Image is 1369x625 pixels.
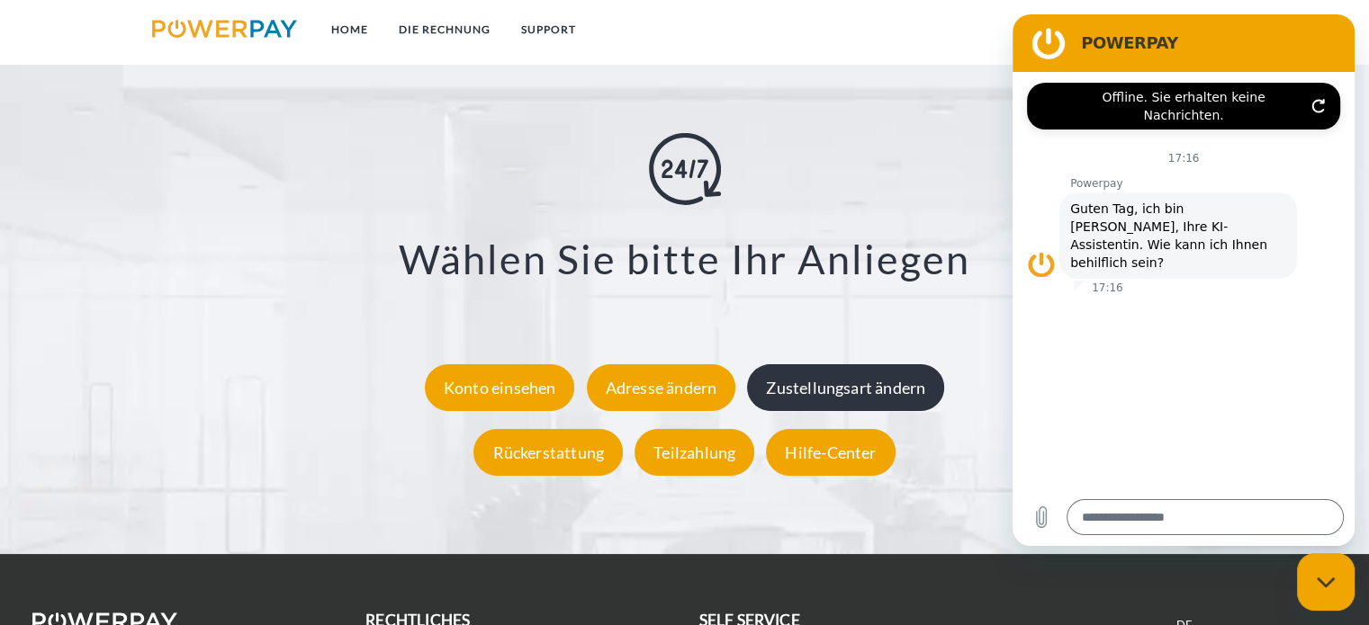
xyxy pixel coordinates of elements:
div: Zustellungsart ändern [747,364,944,411]
a: Zustellungsart ändern [743,378,949,397]
a: DIE RECHNUNG [383,13,506,46]
a: Hilfe-Center [761,442,899,462]
img: logo-powerpay.svg [152,20,297,38]
div: Adresse ändern [587,364,736,411]
a: Rückerstattung [469,442,627,462]
a: SUPPORT [506,13,591,46]
div: Teilzahlung [635,429,754,476]
a: Home [316,13,383,46]
iframe: Messaging-Fenster [1013,14,1355,546]
a: Konto einsehen [420,378,580,397]
div: Rückerstattung [473,429,623,476]
a: Teilzahlung [630,442,759,462]
a: Adresse ändern [582,378,741,397]
h3: Wählen Sie bitte Ihr Anliegen [91,233,1278,283]
a: agb [1124,13,1180,46]
iframe: Schaltfläche zum Öffnen des Messaging-Fensters; Konversation läuft [1297,553,1355,611]
div: Konto einsehen [425,364,575,411]
div: Hilfe-Center [766,429,895,476]
img: online-shopping.svg [649,132,721,204]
